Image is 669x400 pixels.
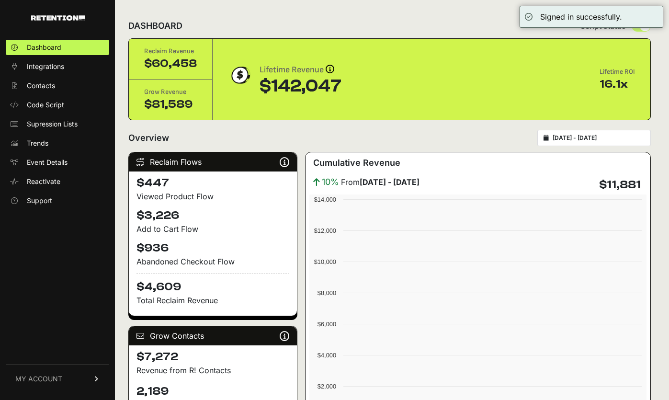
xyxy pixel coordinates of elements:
[599,177,641,193] h4: $11,881
[6,136,109,151] a: Trends
[31,15,85,21] img: Retention.com
[600,77,635,92] div: 16.1x
[136,223,289,235] div: Add to Cart Flow
[27,62,64,71] span: Integrations
[317,289,336,297] text: $8,000
[15,374,62,384] span: MY ACCOUNT
[27,119,78,129] span: Supression Lists
[540,11,622,23] div: Signed in successfully.
[6,116,109,132] a: Supression Lists
[6,97,109,113] a: Code Script
[317,383,336,390] text: $2,000
[136,295,289,306] p: Total Reclaim Revenue
[27,138,48,148] span: Trends
[314,227,336,234] text: $12,000
[27,158,68,167] span: Event Details
[136,365,289,376] p: Revenue from R! Contacts
[228,63,252,87] img: dollar-coin-05c43ed7efb7bc0c12610022525b4bbbb207c7efeef5aecc26f025e68dcafac9.png
[314,196,336,203] text: $14,000
[136,208,289,223] h4: $3,226
[128,19,182,33] h2: DASHBOARD
[144,46,197,56] div: Reclaim Revenue
[144,97,197,112] div: $81,589
[27,43,61,52] span: Dashboard
[260,77,341,96] div: $142,047
[6,78,109,93] a: Contacts
[6,155,109,170] a: Event Details
[136,240,289,256] h4: $936
[128,131,169,145] h2: Overview
[317,352,336,359] text: $4,000
[136,273,289,295] h4: $4,609
[6,174,109,189] a: Reactivate
[600,67,635,77] div: Lifetime ROI
[341,176,420,188] span: From
[136,256,289,267] div: Abandoned Checkout Flow
[129,326,297,345] div: Grow Contacts
[144,87,197,97] div: Grow Revenue
[136,349,289,365] h4: $7,272
[136,191,289,202] div: Viewed Product Flow
[136,175,289,191] h4: $447
[27,196,52,206] span: Support
[27,177,60,186] span: Reactivate
[360,177,420,187] strong: [DATE] - [DATE]
[27,100,64,110] span: Code Script
[313,156,400,170] h3: Cumulative Revenue
[136,384,289,399] h4: 2,189
[129,152,297,171] div: Reclaim Flows
[317,320,336,328] text: $6,000
[6,59,109,74] a: Integrations
[260,63,341,77] div: Lifetime Revenue
[6,40,109,55] a: Dashboard
[322,175,339,189] span: 10%
[27,81,55,91] span: Contacts
[6,193,109,208] a: Support
[314,258,336,265] text: $10,000
[144,56,197,71] div: $60,458
[6,364,109,393] a: MY ACCOUNT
